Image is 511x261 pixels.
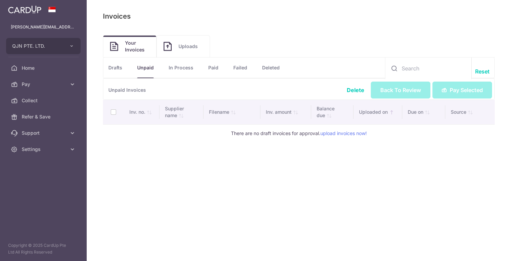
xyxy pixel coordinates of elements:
span: Refer & Save [22,113,66,120]
a: Drafts [108,58,122,78]
a: Paid [208,58,218,78]
th: Due on: activate to sort column ascending [402,100,445,124]
th: Uploaded on: activate to sort column ascending [354,100,402,124]
img: CardUp [8,5,41,14]
p: Invoices [103,11,131,22]
span: Settings [22,146,66,153]
input: Search [385,58,471,79]
img: Invoice icon Image [164,42,172,51]
img: Invoice icon Image [110,42,118,51]
p: Unpaid Invoices [103,79,495,100]
a: Deleted [262,58,280,78]
a: In Process [169,58,193,78]
span: Collect [22,97,66,104]
th: Supplier name: activate to sort column ascending [159,100,204,124]
span: Your Invoices [125,40,149,53]
button: QJN PTE. LTD. [6,38,81,54]
th: Inv. no.: activate to sort column ascending [124,100,159,124]
p: [PERSON_NAME][EMAIL_ADDRESS][DOMAIN_NAME] [11,24,76,30]
td: There are no draft invoices for approval. [103,124,495,142]
a: Uploads [157,36,210,57]
a: Failed [233,58,247,78]
a: Your Invoices [103,36,156,57]
span: Home [22,65,66,71]
th: Source: activate to sort column ascending [445,100,495,124]
a: Reset [475,67,490,75]
th: Filename: activate to sort column ascending [204,100,260,124]
th: Balance due: activate to sort column ascending [311,100,354,124]
span: Support [22,130,66,136]
span: QJN PTE. LTD. [12,43,62,49]
a: upload invoices now! [320,130,367,136]
span: Pay [22,81,66,88]
th: Inv. amount: activate to sort column ascending [260,100,311,124]
a: Unpaid [137,58,154,78]
span: Uploads [178,43,203,50]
